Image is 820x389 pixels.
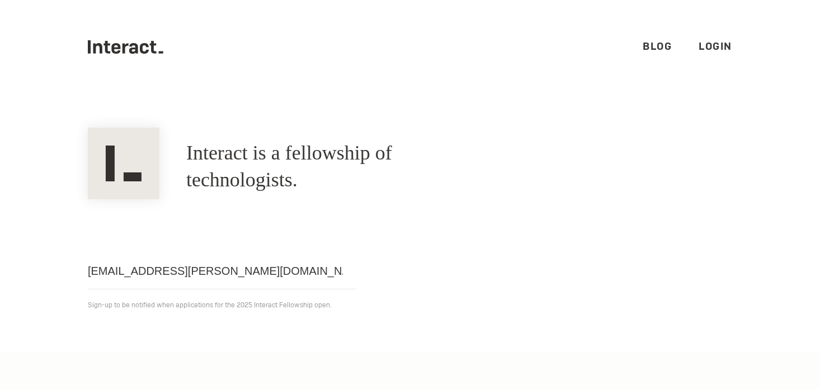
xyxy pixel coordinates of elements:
img: Interact Logo [88,128,159,199]
p: Sign-up to be notified when applications for the 2025 Interact Fellowship open. [88,298,732,312]
a: Blog [643,40,672,53]
input: Email address... [88,253,356,289]
a: Login [699,40,733,53]
h1: Interact is a fellowship of technologists. [186,140,488,194]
